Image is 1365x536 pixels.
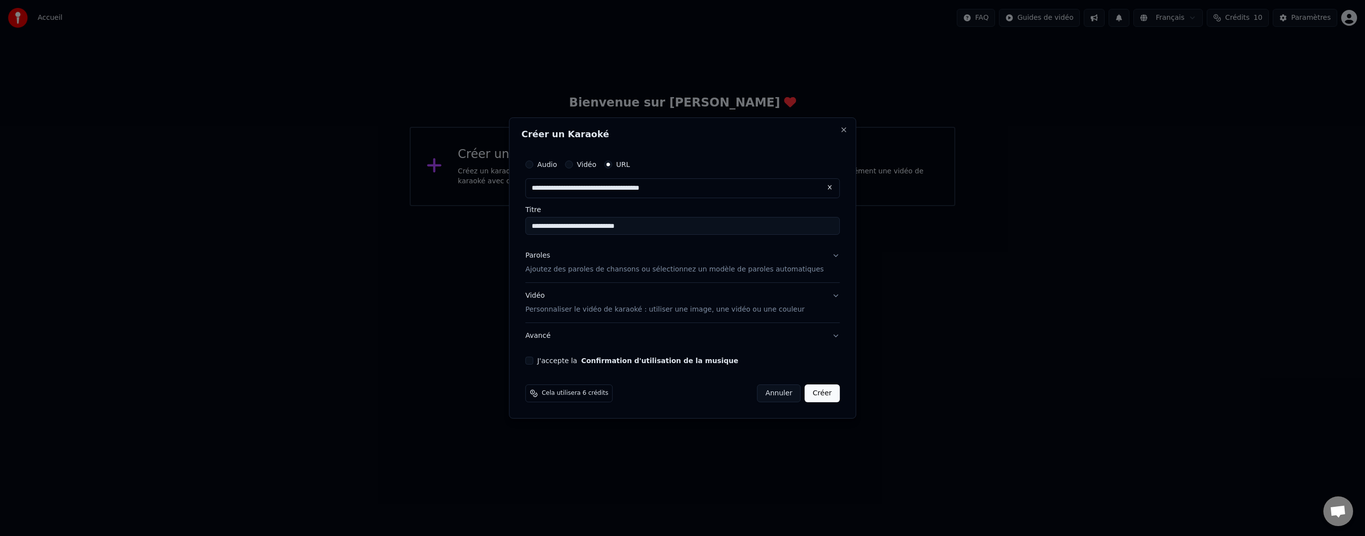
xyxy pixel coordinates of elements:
[525,265,824,274] p: Ajoutez des paroles de chansons ou sélectionnez un modèle de paroles automatiques
[757,384,801,402] button: Annuler
[581,357,739,364] button: J'accepte la
[525,243,840,282] button: ParolesAjoutez des paroles de chansons ou sélectionnez un modèle de paroles automatiques
[577,161,596,168] label: Vidéo
[542,389,608,397] span: Cela utilisera 6 crédits
[525,283,840,322] button: VidéoPersonnaliser le vidéo de karaoké : utiliser une image, une vidéo ou une couleur
[525,206,840,213] label: Titre
[525,291,805,315] div: Vidéo
[537,357,738,364] label: J'accepte la
[525,251,550,261] div: Paroles
[521,130,844,139] h2: Créer un Karaoké
[525,305,805,315] p: Personnaliser le vidéo de karaoké : utiliser une image, une vidéo ou une couleur
[805,384,840,402] button: Créer
[537,161,557,168] label: Audio
[616,161,630,168] label: URL
[525,323,840,349] button: Avancé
